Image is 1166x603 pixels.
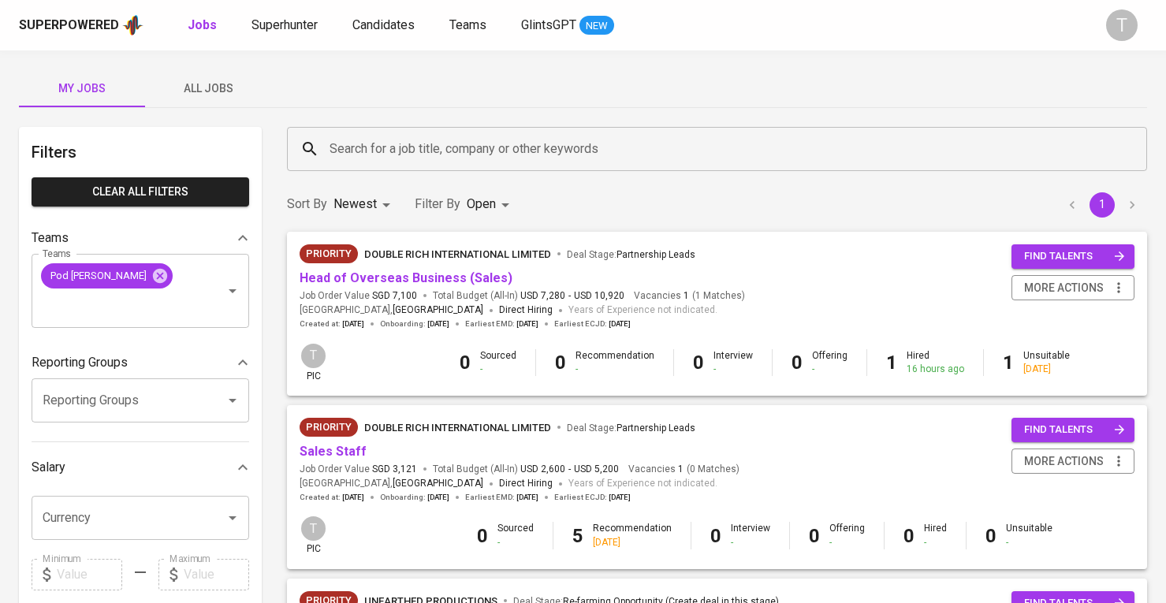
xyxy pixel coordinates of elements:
[516,318,538,329] span: [DATE]
[1024,278,1104,298] span: more actions
[713,349,753,376] div: Interview
[1006,536,1052,549] div: -
[568,476,717,492] span: Years of Experience not indicated.
[44,182,237,202] span: Clear All filters
[32,458,65,477] p: Salary
[1006,522,1052,549] div: Unsuitable
[32,452,249,483] div: Salary
[433,463,619,476] span: Total Budget (All-In)
[372,463,417,476] span: SGD 3,121
[449,16,490,35] a: Teams
[465,492,538,503] span: Earliest EMD :
[41,268,156,283] span: Pod [PERSON_NAME]
[467,190,515,219] div: Open
[903,525,915,547] b: 0
[593,522,672,549] div: Recommendation
[497,522,534,549] div: Sourced
[480,349,516,376] div: Sourced
[477,525,488,547] b: 0
[574,289,624,303] span: USD 10,920
[251,17,318,32] span: Superhunter
[568,463,571,476] span: -
[300,270,512,285] a: Head of Overseas Business (Sales)
[567,249,695,260] span: Deal Stage :
[188,17,217,32] b: Jobs
[427,492,449,503] span: [DATE]
[300,419,358,435] span: Priority
[300,342,327,383] div: pic
[1024,248,1125,266] span: find talents
[499,478,553,489] span: Direct Hiring
[300,244,358,263] div: New Job received from Demand Team
[1057,192,1147,218] nav: pagination navigation
[1011,418,1134,442] button: find talents
[19,17,119,35] div: Superpowered
[188,16,220,35] a: Jobs
[222,280,244,302] button: Open
[300,289,417,303] span: Job Order Value
[364,248,551,260] span: Double Rich International Limited
[576,349,654,376] div: Recommendation
[1024,452,1104,471] span: more actions
[300,246,358,262] span: Priority
[222,507,244,529] button: Open
[57,559,122,590] input: Value
[579,18,614,34] span: NEW
[516,492,538,503] span: [DATE]
[829,536,865,549] div: -
[809,525,820,547] b: 0
[829,522,865,549] div: Offering
[521,16,614,35] a: GlintsGPT NEW
[1090,192,1115,218] button: page 1
[1023,363,1070,376] div: [DATE]
[467,196,496,211] span: Open
[32,347,249,378] div: Reporting Groups
[574,463,619,476] span: USD 5,200
[300,492,364,503] span: Created at :
[393,476,483,492] span: [GEOGRAPHIC_DATA]
[681,289,689,303] span: 1
[572,525,583,547] b: 5
[555,352,566,374] b: 0
[222,389,244,411] button: Open
[924,522,947,549] div: Hired
[521,17,576,32] span: GlintsGPT
[460,352,471,374] b: 0
[676,463,684,476] span: 1
[731,522,770,549] div: Interview
[300,418,358,437] div: New Job received from Demand Team
[731,536,770,549] div: -
[300,515,327,556] div: pic
[520,289,565,303] span: USD 7,280
[593,536,672,549] div: [DATE]
[1023,349,1070,376] div: Unsuitable
[300,318,364,329] span: Created at :
[300,303,483,318] span: [GEOGRAPHIC_DATA] ,
[924,536,947,549] div: -
[393,303,483,318] span: [GEOGRAPHIC_DATA]
[287,195,327,214] p: Sort By
[122,13,143,37] img: app logo
[32,177,249,207] button: Clear All filters
[300,444,367,459] a: Sales Staff
[568,289,571,303] span: -
[449,17,486,32] span: Teams
[465,318,538,329] span: Earliest EMD :
[415,195,460,214] p: Filter By
[628,463,739,476] span: Vacancies ( 0 Matches )
[520,463,565,476] span: USD 2,600
[300,463,417,476] span: Job Order Value
[634,289,745,303] span: Vacancies ( 1 Matches )
[333,195,377,214] p: Newest
[300,515,327,542] div: T
[1011,244,1134,269] button: find talents
[617,422,695,434] span: Partnership Leads
[886,352,897,374] b: 1
[567,422,695,434] span: Deal Stage :
[433,289,624,303] span: Total Budget (All-In)
[792,352,803,374] b: 0
[32,353,128,372] p: Reporting Groups
[1003,352,1014,374] b: 1
[41,263,173,288] div: Pod [PERSON_NAME]
[609,318,631,329] span: [DATE]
